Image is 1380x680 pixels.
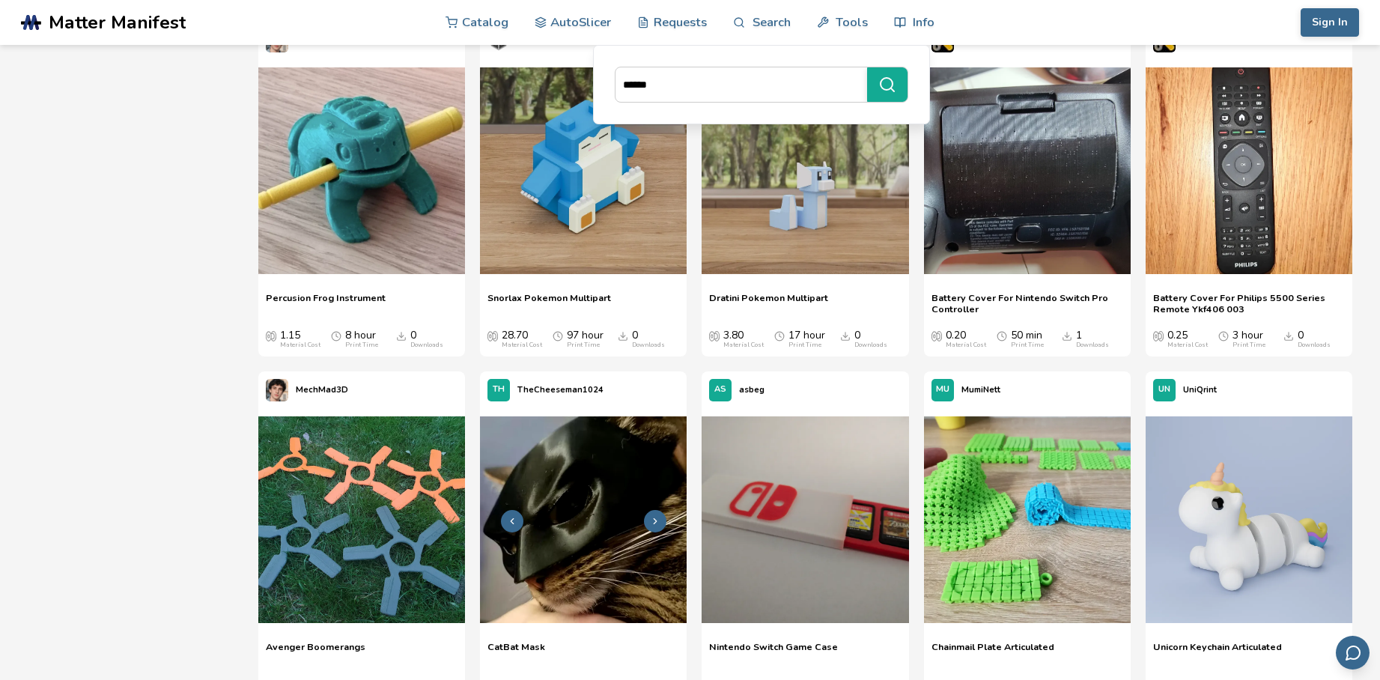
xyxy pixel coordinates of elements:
[961,382,1000,398] p: MumiNett
[1076,330,1109,349] div: 1
[854,330,887,349] div: 0
[502,341,542,349] div: Material Cost
[1232,330,1265,349] div: 3 hour
[1167,341,1208,349] div: Material Cost
[931,330,942,341] span: Average Cost
[997,330,1007,341] span: Average Print Time
[266,641,365,664] a: Avenger Boomerangs
[1298,330,1331,349] div: 0
[931,641,1054,664] a: Chainmail Plate Articulated
[1183,382,1217,398] p: UniQrint
[1301,8,1359,37] button: Sign In
[931,292,1123,315] a: Battery Cover For Nintendo Switch Pro Controller
[1011,341,1044,349] div: Print Time
[1232,341,1265,349] div: Print Time
[1153,330,1164,341] span: Average Cost
[280,330,320,349] div: 1.15
[258,371,356,409] a: MechMad3D's profileMechMad3D
[1218,330,1229,341] span: Average Print Time
[49,12,186,33] span: Matter Manifest
[345,330,378,349] div: 8 hour
[739,382,765,398] p: asbeg
[1167,330,1208,349] div: 0.25
[493,385,505,395] span: TH
[946,341,986,349] div: Material Cost
[618,330,628,341] span: Downloads
[487,292,611,315] a: Snorlax Pokemon Multipart
[1158,385,1170,395] span: UN
[723,341,764,349] div: Material Cost
[502,330,542,349] div: 28.70
[1283,330,1294,341] span: Downloads
[774,330,785,341] span: Average Print Time
[553,330,563,341] span: Average Print Time
[714,385,726,395] span: AS
[1153,641,1282,664] a: Unicorn Keychain Articulated
[1336,636,1370,670] button: Send feedback via email
[280,341,320,349] div: Material Cost
[723,330,764,349] div: 3.80
[1076,341,1109,349] div: Downloads
[567,341,600,349] div: Print Time
[410,341,443,349] div: Downloads
[840,330,851,341] span: Downloads
[788,341,821,349] div: Print Time
[709,330,720,341] span: Average Cost
[1062,330,1072,341] span: Downloads
[1153,292,1345,315] a: Battery Cover For Philips 5500 Series Remote Ykf406 003
[709,292,828,315] a: Dratini Pokemon Multipart
[266,379,288,401] img: MechMad3D's profile
[266,330,276,341] span: Average Cost
[632,341,665,349] div: Downloads
[567,330,604,349] div: 97 hour
[487,330,498,341] span: Average Cost
[632,330,665,349] div: 0
[517,382,604,398] p: TheCheeseman1024
[410,330,443,349] div: 0
[709,641,838,664] a: Nintendo Switch Game Case
[345,341,378,349] div: Print Time
[266,292,386,315] a: Percusion Frog Instrument
[1011,330,1044,349] div: 50 min
[331,330,341,341] span: Average Print Time
[946,330,986,349] div: 0.20
[854,341,887,349] div: Downloads
[296,382,348,398] p: MechMad3D
[487,641,545,664] a: CatBat Mask
[1298,341,1331,349] div: Downloads
[936,385,949,395] span: MU
[788,330,825,349] div: 17 hour
[396,330,407,341] span: Downloads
